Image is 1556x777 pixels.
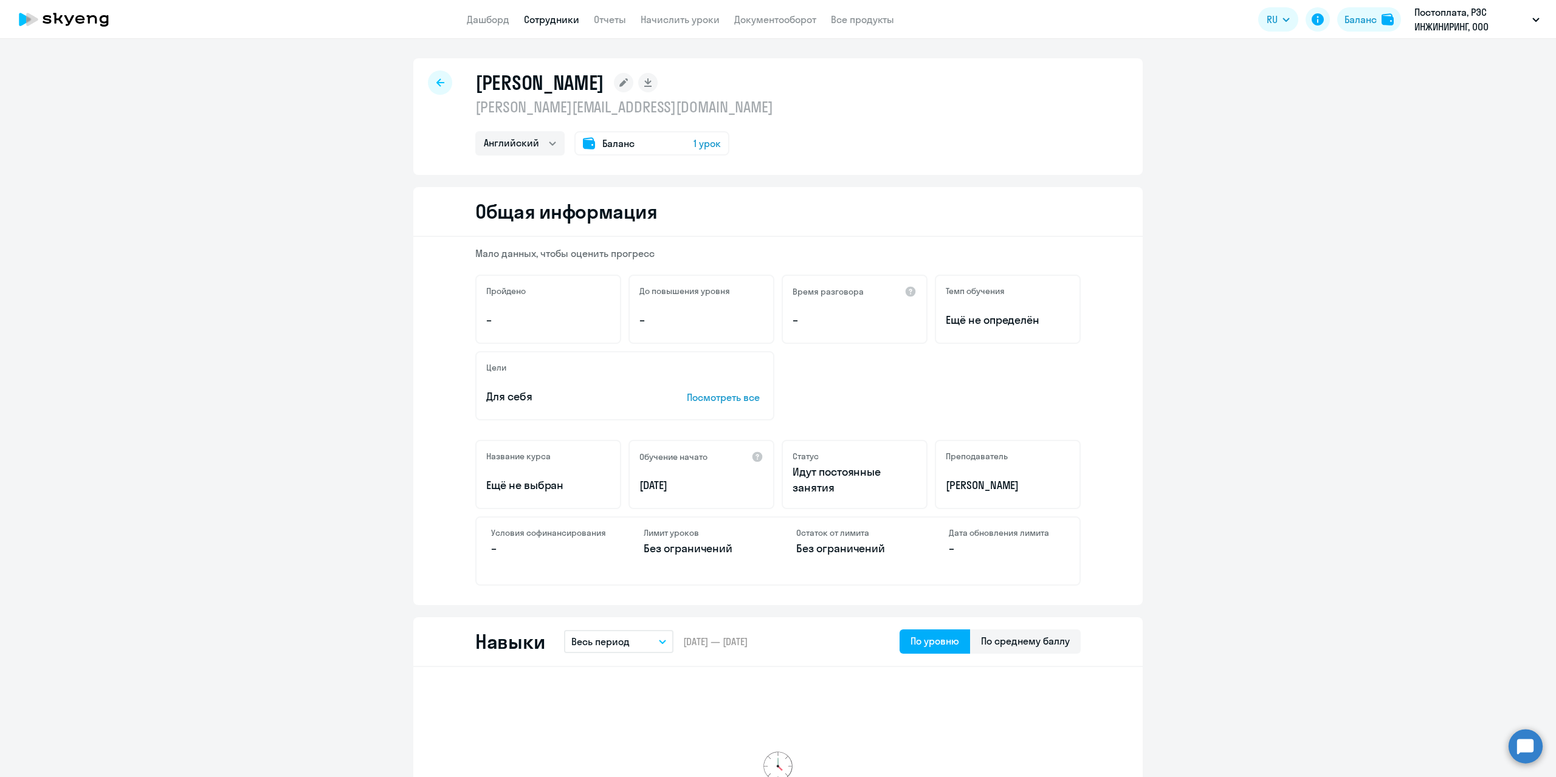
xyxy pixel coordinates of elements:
[1344,12,1377,27] div: Баланс
[981,634,1070,648] div: По среднему баллу
[594,13,626,26] a: Отчеты
[524,13,579,26] a: Сотрудники
[793,312,917,328] p: –
[475,199,657,224] h2: Общая информация
[644,541,760,556] p: Без ограничений
[793,286,864,297] h5: Время разговора
[1414,5,1527,34] p: Постоплата, РЭС ИНЖИНИРИНГ, ООО
[1337,7,1401,32] button: Балансbalance
[491,527,607,538] h4: Условия софинансирования
[486,477,610,493] p: Ещё не выбран
[946,451,1008,462] h5: Преподаватель
[687,390,763,405] p: Посмотреть все
[639,451,707,462] h5: Обучение начато
[1267,12,1278,27] span: RU
[475,629,545,654] h2: Навыки
[946,477,1070,493] p: [PERSON_NAME]
[911,634,959,648] div: По уровню
[491,541,607,556] p: –
[831,13,894,26] a: Все продукты
[946,312,1070,328] span: Ещё не определён
[486,451,551,462] h5: Название курса
[571,634,630,649] p: Весь период
[683,635,748,648] span: [DATE] — [DATE]
[486,362,506,373] h5: Цели
[486,286,526,296] h5: Пройдено
[1382,13,1394,26] img: balance
[475,247,1081,260] p: Мало данных, чтобы оценить прогресс
[467,13,509,26] a: Дашборд
[486,312,610,328] p: –
[644,527,760,538] h4: Лимит уроков
[946,286,1005,296] h5: Темп обучения
[639,312,763,328] p: –
[949,541,1065,556] p: –
[793,451,819,462] h5: Статус
[793,464,917,496] p: Идут постоянные занятия
[796,527,912,538] h4: Остаток от лимита
[475,70,604,95] h1: [PERSON_NAME]
[639,477,763,493] p: [DATE]
[796,541,912,556] p: Без ограничений
[949,527,1065,538] h4: Дата обновления лимита
[639,286,730,296] h5: До повышения уровня
[564,630,673,653] button: Весь период
[602,136,635,151] span: Баланс
[1258,7,1298,32] button: RU
[1408,5,1546,34] button: Постоплата, РЭС ИНЖИНИРИНГ, ООО
[641,13,720,26] a: Начислить уроки
[486,389,649,405] p: Для себя
[475,97,773,117] p: [PERSON_NAME][EMAIL_ADDRESS][DOMAIN_NAME]
[734,13,816,26] a: Документооборот
[694,136,721,151] span: 1 урок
